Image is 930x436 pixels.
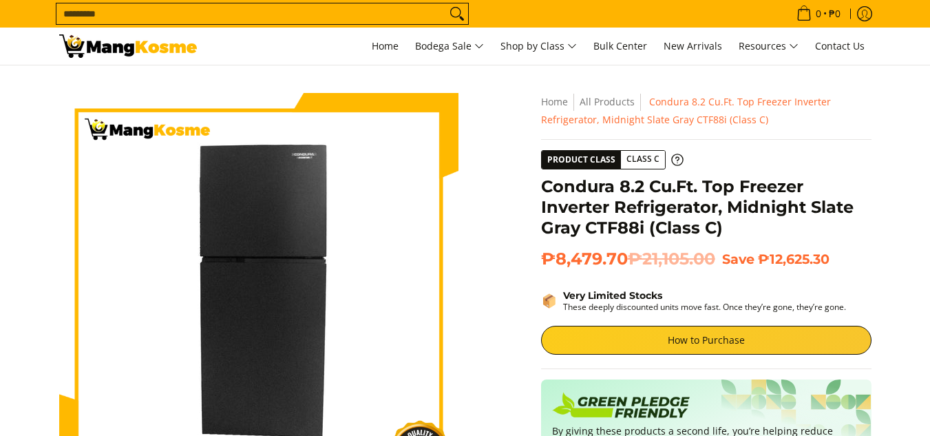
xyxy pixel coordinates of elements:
a: New Arrivals [657,28,729,65]
a: Resources [732,28,805,65]
span: Contact Us [815,39,865,52]
span: Bulk Center [593,39,647,52]
span: • [792,6,845,21]
a: Home [541,95,568,108]
a: Shop by Class [494,28,584,65]
span: ₱8,479.70 [541,249,715,269]
span: Home [372,39,399,52]
span: ₱0 [827,9,843,19]
img: Condura 8.2 Cu.Ft. Top Freezer Inverter Refrigerator, Midnight Slate G | Mang Kosme [59,34,197,58]
span: 0 [814,9,823,19]
span: Product Class [542,151,621,169]
a: Home [365,28,405,65]
span: New Arrivals [664,39,722,52]
nav: Main Menu [211,28,871,65]
p: These deeply discounted units move fast. Once they’re gone, they’re gone. [563,302,846,312]
span: Condura 8.2 Cu.Ft. Top Freezer Inverter Refrigerator, Midnight Slate Gray CTF88i (Class C) [541,95,831,126]
a: Contact Us [808,28,871,65]
a: How to Purchase [541,326,871,355]
nav: Breadcrumbs [541,93,871,129]
del: ₱21,105.00 [628,249,715,269]
strong: Very Limited Stocks [563,289,662,302]
a: All Products [580,95,635,108]
a: Product Class Class C [541,150,684,169]
span: Bodega Sale [415,38,484,55]
button: Search [446,3,468,24]
span: Shop by Class [500,38,577,55]
span: Resources [739,38,799,55]
span: Class C [621,151,665,168]
span: ₱12,625.30 [758,251,829,267]
a: Bodega Sale [408,28,491,65]
a: Bulk Center [586,28,654,65]
span: Save [722,251,754,267]
img: Badge sustainability green pledge friendly [552,391,690,424]
h1: Condura 8.2 Cu.Ft. Top Freezer Inverter Refrigerator, Midnight Slate Gray CTF88i (Class C) [541,176,871,238]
